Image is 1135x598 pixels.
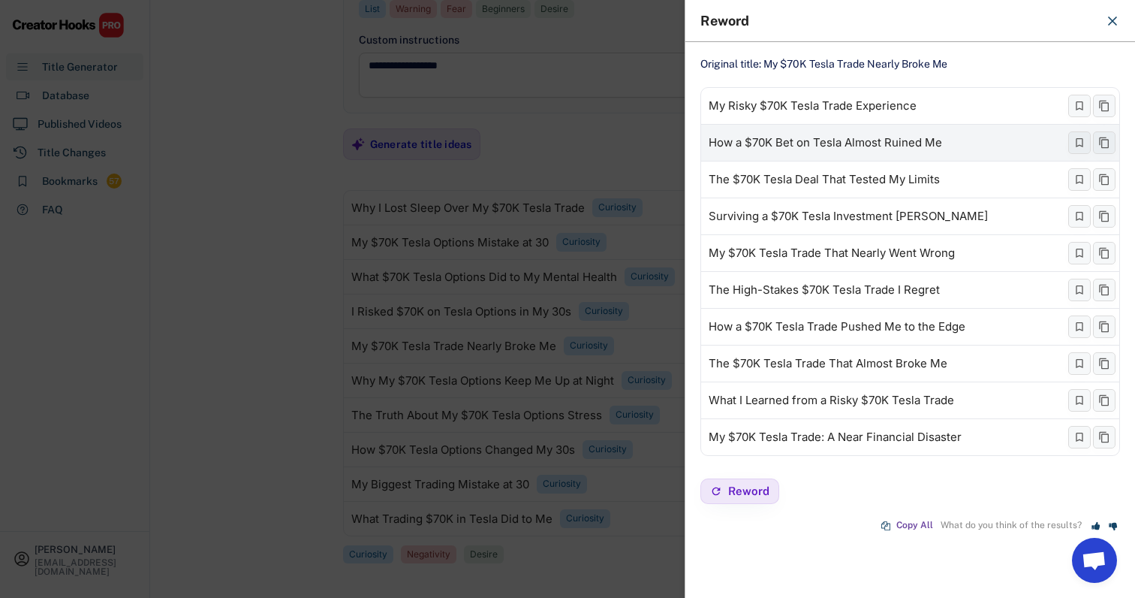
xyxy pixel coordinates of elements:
[709,358,947,370] div: The $70K Tesla Trade That Almost Broke Me
[941,521,1082,531] div: What do you think of the results?
[709,247,955,259] div: My $70K Tesla Trade That Nearly Went Wrong
[728,485,769,497] span: Reword
[700,57,1120,72] div: Original title: My $70K Tesla Trade Nearly Broke Me
[896,521,933,531] div: Copy All
[709,137,942,149] div: How a $70K Bet on Tesla Almost Ruined Me
[709,431,962,443] div: My $70K Tesla Trade: A Near Financial Disaster
[709,174,940,186] div: The $70K Tesla Deal That Tested My Limits
[700,14,1096,28] div: Reword
[709,394,954,406] div: What I Learned from a Risky $70K Tesla Trade
[709,284,940,296] div: The High-Stakes $70K Tesla Trade I Regret
[1072,538,1117,583] a: Open chat
[700,479,779,504] button: Reword
[709,100,917,112] div: My Risky $70K Tesla Trade Experience
[709,321,965,333] div: How a $70K Tesla Trade Pushed Me to the Edge
[709,210,988,222] div: Surviving a $70K Tesla Investment [PERSON_NAME]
